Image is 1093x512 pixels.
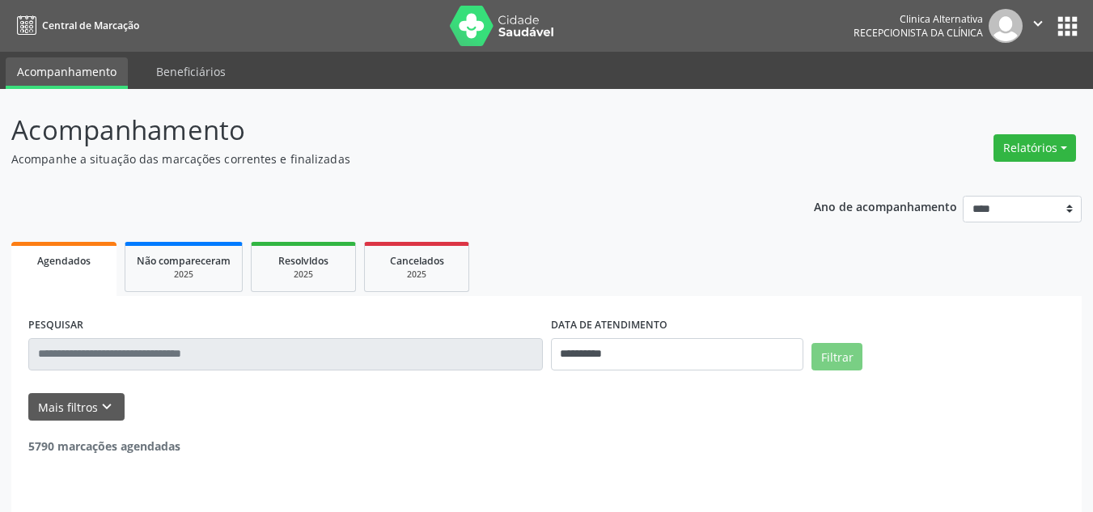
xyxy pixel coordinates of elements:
[854,12,983,26] div: Clinica Alternativa
[1029,15,1047,32] i: 
[278,254,328,268] span: Resolvidos
[37,254,91,268] span: Agendados
[28,438,180,454] strong: 5790 marcações agendadas
[6,57,128,89] a: Acompanhamento
[993,134,1076,162] button: Relatórios
[11,150,760,167] p: Acompanhe a situação das marcações correntes e finalizadas
[98,398,116,416] i: keyboard_arrow_down
[811,343,862,370] button: Filtrar
[11,12,139,39] a: Central de Marcação
[989,9,1023,43] img: img
[145,57,237,86] a: Beneficiários
[1053,12,1082,40] button: apps
[814,196,957,216] p: Ano de acompanhamento
[390,254,444,268] span: Cancelados
[137,269,231,281] div: 2025
[11,110,760,150] p: Acompanhamento
[28,313,83,338] label: PESQUISAR
[376,269,457,281] div: 2025
[137,254,231,268] span: Não compareceram
[28,393,125,421] button: Mais filtroskeyboard_arrow_down
[1023,9,1053,43] button: 
[551,313,667,338] label: DATA DE ATENDIMENTO
[263,269,344,281] div: 2025
[42,19,139,32] span: Central de Marcação
[854,26,983,40] span: Recepcionista da clínica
